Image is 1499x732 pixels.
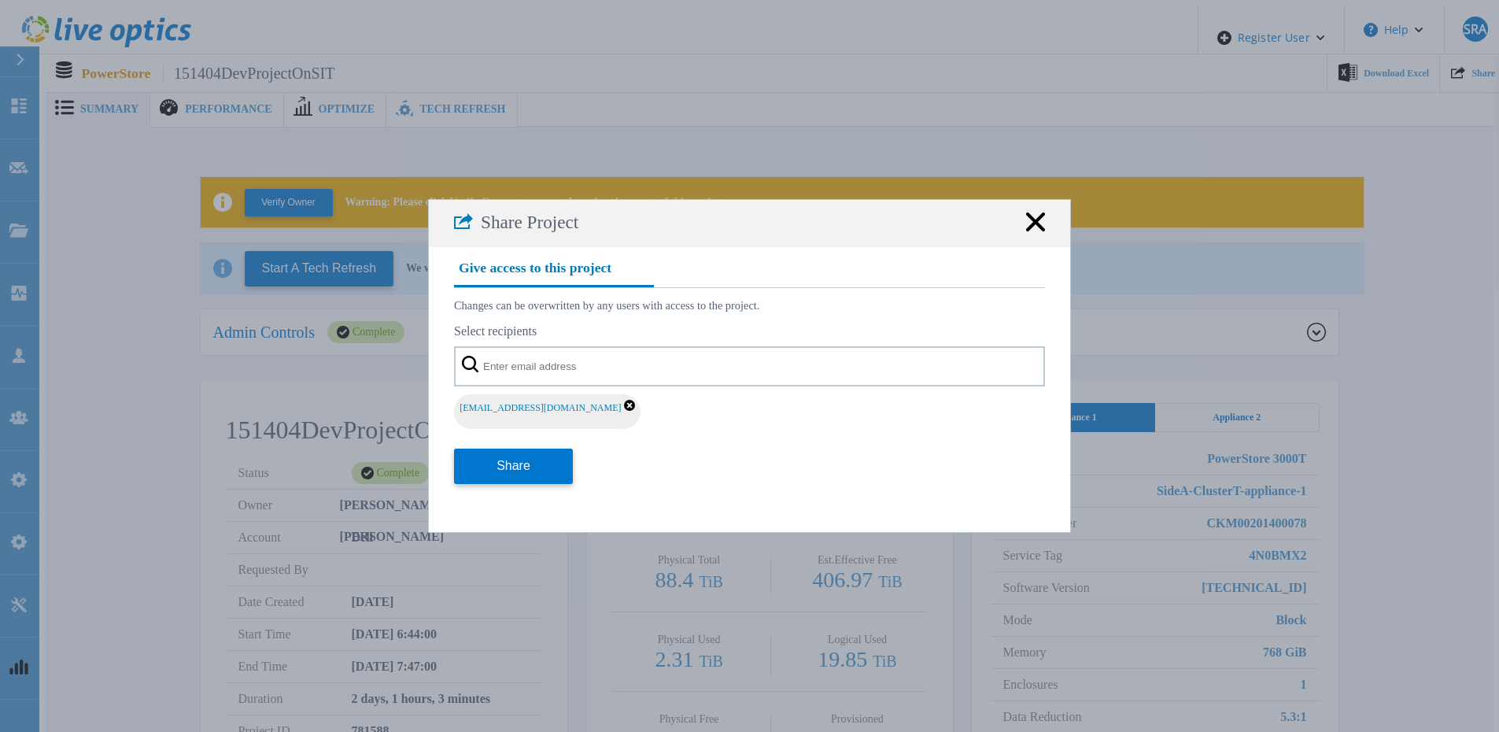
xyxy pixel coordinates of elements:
div: [EMAIL_ADDRESS][DOMAIN_NAME] [454,394,641,429]
h4: Give access to this project [454,255,654,287]
label: Select recipients [454,324,1045,338]
p: Changes can be overwritten by any users with access to the project. [454,299,1045,312]
input: Enter email address [454,346,1045,386]
span: Share Project [481,212,578,235]
button: Share [454,449,573,484]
